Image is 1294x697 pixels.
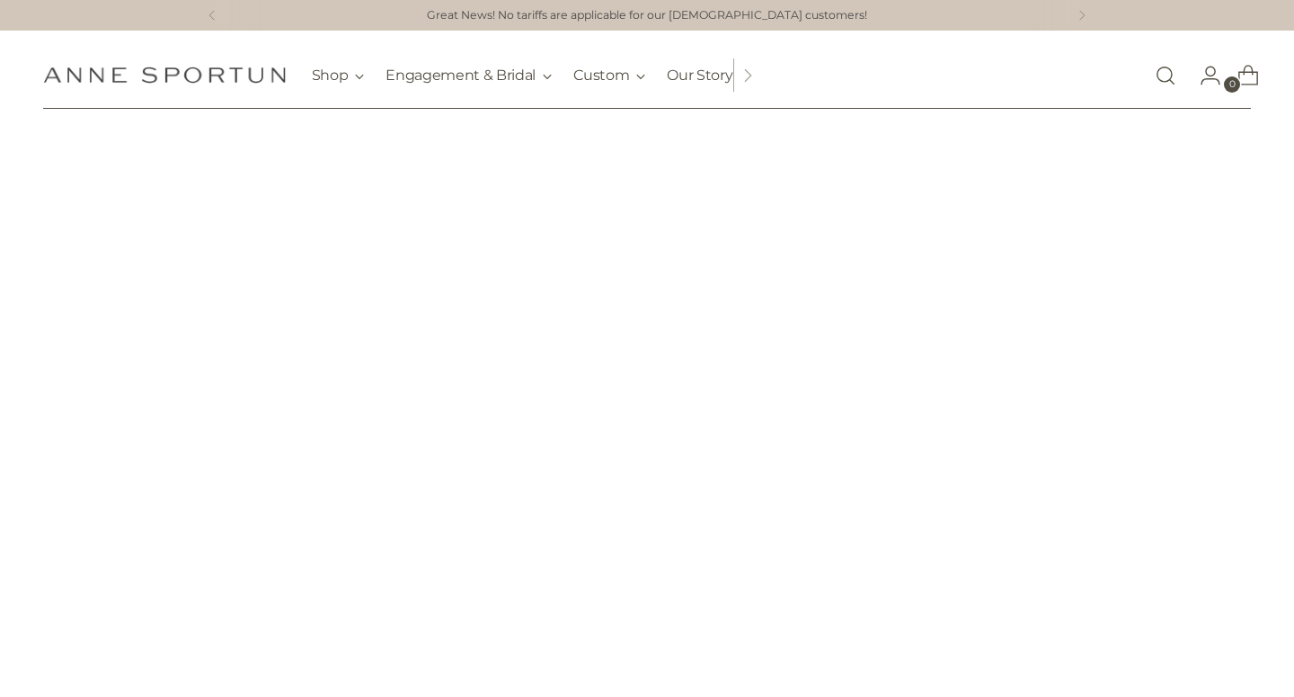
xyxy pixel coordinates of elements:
[386,56,552,95] button: Engagement & Bridal
[588,511,705,554] a: New Pieces
[43,67,286,84] a: Anne Sportun Fine Jewellery
[573,56,645,95] button: Custom
[667,56,732,95] a: Our Story
[1185,58,1221,94] a: Go to the account page
[312,56,365,95] button: Shop
[607,524,686,541] span: New Pieces
[1148,58,1183,94] a: Open search modal
[1223,58,1259,94] a: Open cart modal
[1224,76,1240,93] span: 0
[427,7,867,24] a: Great News! No tariffs are applicable for our [DEMOGRAPHIC_DATA] customers!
